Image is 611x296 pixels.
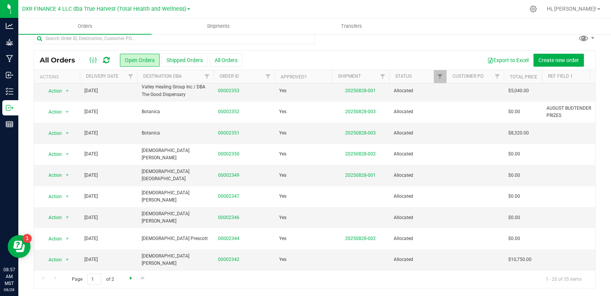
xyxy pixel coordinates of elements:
[345,151,376,157] a: 20250828-002
[42,107,62,117] span: Action
[508,256,532,263] span: $10,750.00
[218,193,239,200] a: 00002347
[63,191,72,202] span: select
[142,83,209,98] span: Valley Healing Group Inc / DBA The Good Dispensary
[197,23,240,30] span: Shipments
[262,70,275,83] a: Filter
[491,70,504,83] a: Filter
[345,173,376,178] a: 20250828-001
[152,18,285,34] a: Shipments
[142,130,209,137] span: Botanica
[84,256,98,263] span: [DATE]
[6,55,13,62] inline-svg: Manufacturing
[538,57,579,63] span: Create new order
[23,234,32,243] iframe: Resource center unread badge
[281,74,307,80] a: Approved?
[394,130,442,137] span: Allocated
[279,150,286,158] span: Yes
[218,108,239,115] a: 00002352
[63,170,72,181] span: select
[394,172,442,179] span: Allocated
[142,210,209,225] span: [DEMOGRAPHIC_DATA][PERSON_NAME]
[22,6,186,12] span: DXR FINANCE 4 LLC dba True Harvest (Total Health and Wellness)
[508,235,520,242] span: $0.00
[6,71,13,79] inline-svg: Inbound
[529,5,538,13] div: Manage settings
[394,256,442,263] span: Allocated
[6,22,13,30] inline-svg: Analytics
[508,130,529,137] span: $8,320.00
[84,214,98,221] span: [DATE]
[546,105,595,119] span: AUGUST BUDTENDER PRIZES
[42,86,62,96] span: Action
[394,214,442,221] span: Allocated
[42,149,62,160] span: Action
[3,287,15,293] p: 08/28
[63,149,72,160] span: select
[508,108,520,115] span: $0.00
[220,74,239,79] a: Order ID
[453,74,483,79] a: Customer PO
[510,74,537,80] a: Total Price
[84,108,98,115] span: [DATE]
[482,54,533,67] button: Export to Excel
[142,253,209,267] span: [DEMOGRAPHIC_DATA][PERSON_NAME]
[218,130,239,137] a: 00002351
[142,108,209,115] span: Botanica
[508,150,520,158] span: $0.00
[18,18,152,34] a: Orders
[6,104,13,112] inline-svg: Outbound
[218,150,239,158] a: 00002350
[279,130,286,137] span: Yes
[279,256,286,263] span: Yes
[345,130,376,136] a: 20250828-003
[84,150,98,158] span: [DATE]
[394,87,442,94] span: Allocated
[201,70,213,83] a: Filter
[142,168,209,182] span: [DEMOGRAPHIC_DATA][GEOGRAPHIC_DATA]
[124,70,137,83] a: Filter
[42,234,62,244] span: Action
[338,74,361,79] a: Shipment
[84,235,98,242] span: [DATE]
[86,74,118,79] a: Delivery Date
[6,38,13,46] inline-svg: Grow
[42,212,62,223] span: Action
[345,236,376,241] a: 20250828-002
[137,274,149,284] a: Go to the last page
[84,193,98,200] span: [DATE]
[63,254,72,265] span: select
[63,107,72,117] span: select
[377,70,389,83] a: Filter
[143,74,182,79] a: Destination DBA
[331,23,372,30] span: Transfers
[345,88,376,93] a: 20250828-001
[279,214,286,221] span: Yes
[279,235,286,242] span: Yes
[548,74,573,79] a: Ref Field 1
[394,150,442,158] span: Allocated
[42,191,62,202] span: Action
[162,54,208,67] button: Shipped Orders
[65,274,120,285] span: Page of 2
[6,120,13,128] inline-svg: Reports
[218,256,239,263] a: 00002342
[508,87,529,94] span: $5,040.00
[533,54,584,67] button: Create new order
[87,274,101,285] input: 1
[142,147,209,162] span: [DEMOGRAPHIC_DATA] [PERSON_NAME]
[40,74,77,80] div: Actions
[6,88,13,95] inline-svg: Inventory
[394,108,442,115] span: Allocated
[218,172,239,179] a: 00002349
[279,193,286,200] span: Yes
[345,109,376,114] a: 20250828-003
[218,235,239,242] a: 00002344
[84,172,98,179] span: [DATE]
[125,274,136,284] a: Go to the next page
[218,87,239,94] a: 00002353
[434,70,446,83] a: Filter
[508,172,520,179] span: $0.00
[394,235,442,242] span: Allocated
